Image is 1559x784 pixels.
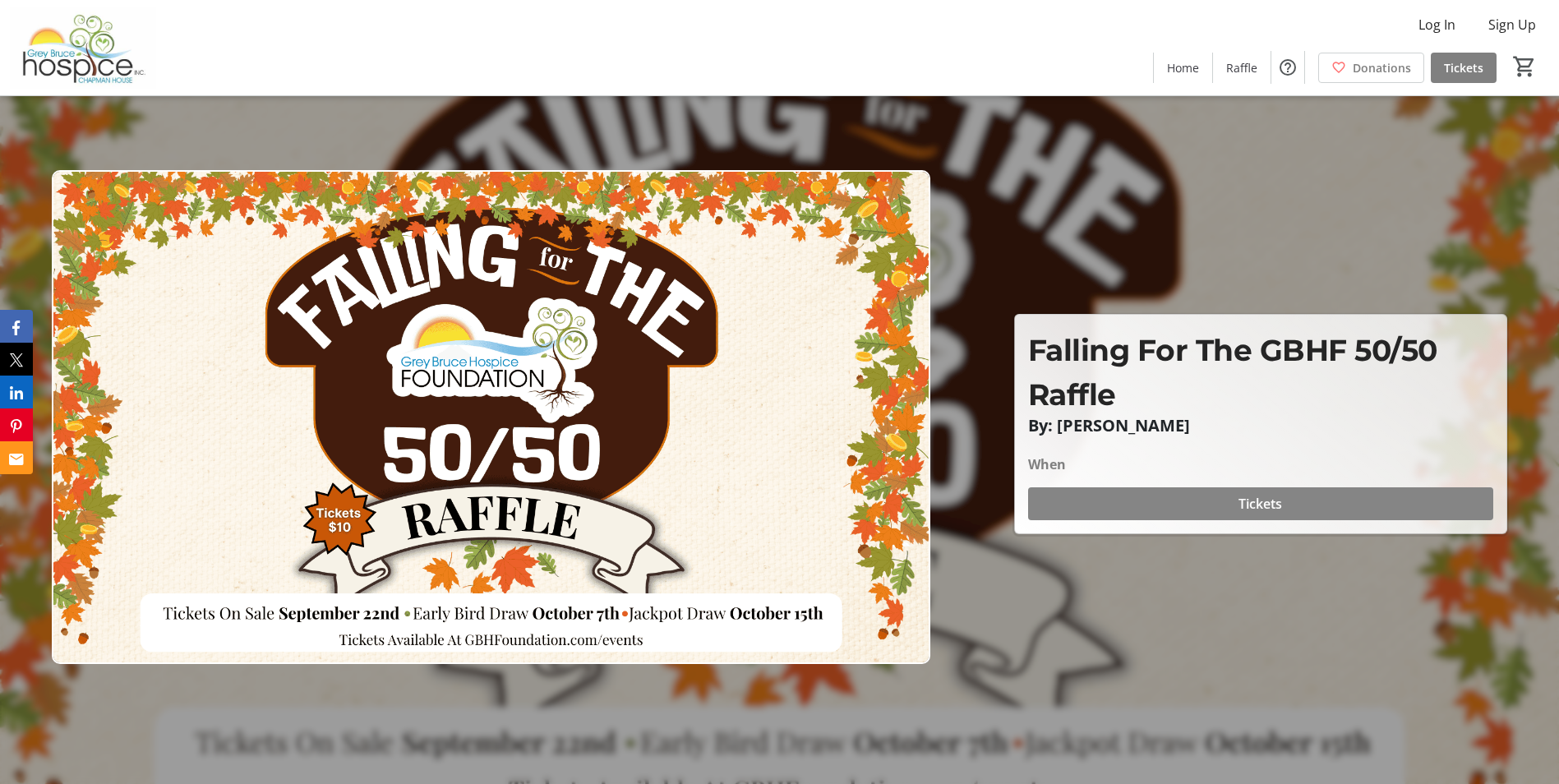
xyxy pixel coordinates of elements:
[1167,59,1199,76] span: Home
[1510,52,1539,81] button: Cart
[1213,53,1271,83] a: Raffle
[1028,487,1493,520] button: Tickets
[1431,53,1497,83] a: Tickets
[1444,59,1483,76] span: Tickets
[1238,494,1282,514] span: Tickets
[1226,59,1257,76] span: Raffle
[1488,15,1536,35] span: Sign Up
[1353,59,1411,76] span: Donations
[1028,417,1493,435] p: By: [PERSON_NAME]
[1028,454,1066,474] div: When
[1318,53,1424,83] a: Donations
[1271,51,1304,84] button: Help
[1405,12,1469,38] button: Log In
[1418,15,1455,35] span: Log In
[52,170,930,664] img: Campaign CTA Media Photo
[1028,332,1437,413] span: Falling For The GBHF 50/50 Raffle
[10,7,156,89] img: Grey Bruce Hospice's Logo
[1475,12,1549,38] button: Sign Up
[1154,53,1212,83] a: Home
